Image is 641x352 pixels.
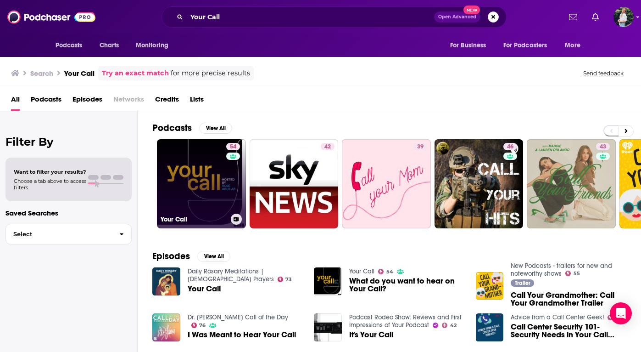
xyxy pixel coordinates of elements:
[608,315,623,320] a: 46
[6,135,132,148] h2: Filter By
[199,123,232,134] button: View All
[152,250,230,262] a: EpisodesView All
[613,7,634,27] span: Logged in as ginny24232
[188,285,221,293] a: Your Call
[438,15,476,19] span: Open Advanced
[507,142,513,152] span: 46
[188,313,288,321] a: Dr. Laura Call of the Day
[113,92,144,111] span: Networks
[250,139,339,228] a: 42
[7,8,95,26] img: Podchaser - Follow, Share and Rate Podcasts
[349,267,374,275] a: Your Call
[155,92,179,111] a: Credits
[199,324,206,328] span: 76
[342,139,431,228] a: 39
[503,39,547,52] span: For Podcasters
[558,37,592,54] button: open menu
[613,7,634,27] button: Show profile menu
[30,69,53,78] h3: Search
[152,250,190,262] h2: Episodes
[442,323,457,328] a: 42
[450,39,486,52] span: For Business
[11,92,20,111] a: All
[226,143,240,150] a: 54
[600,142,606,152] span: 43
[413,143,427,150] a: 39
[188,331,296,339] a: I Was Meant to Hear Your Call
[188,267,274,283] a: Daily Rosary Meditations | Catholic Prayers
[349,331,393,339] a: It's Your Call
[94,37,125,54] a: Charts
[152,122,232,134] a: PodcastsView All
[511,313,604,321] a: Advice from a Call Center Geek!
[349,313,462,329] a: Podcast Rodeo Show: Reviews and First Impressions of Your Podcast
[314,313,342,341] img: It's Your Call
[511,323,626,339] span: Call Center Security 101- Security Needs in Your Call Center
[450,324,457,328] span: 42
[152,267,180,295] img: Your Call
[6,231,112,237] span: Select
[191,323,206,328] a: 76
[321,143,334,150] a: 42
[197,251,230,262] button: View All
[565,271,580,276] a: 55
[417,142,424,152] span: 39
[157,139,246,228] a: 54Your Call
[565,39,580,52] span: More
[129,37,180,54] button: open menu
[161,216,227,223] h3: Your Call
[162,6,507,28] div: Search podcasts, credits, & more...
[610,302,632,324] div: Open Intercom Messenger
[613,7,634,27] img: User Profile
[324,142,331,152] span: 42
[349,277,465,293] span: What do you want to hear on Your Call?
[285,278,292,282] span: 73
[14,169,86,175] span: Want to filter your results?
[386,270,393,274] span: 54
[190,92,204,111] a: Lists
[476,313,504,341] img: Call Center Security 101- Security Needs in Your Call Center
[49,37,95,54] button: open menu
[503,143,517,150] a: 46
[152,313,180,341] img: I Was Meant to Hear Your Call
[187,10,434,24] input: Search podcasts, credits, & more...
[574,272,580,276] span: 55
[511,291,626,307] a: Call Your Grandmother: Call Your Grandmother Trailer
[64,69,95,78] h3: Your Call
[527,139,616,228] a: 43
[580,69,626,77] button: Send feedback
[278,277,292,282] a: 73
[6,224,132,244] button: Select
[6,209,132,217] p: Saved Searches
[14,178,86,191] span: Choose a tab above to access filters.
[596,143,610,150] a: 43
[463,6,480,14] span: New
[476,272,504,300] img: Call Your Grandmother: Call Your Grandmother Trailer
[444,37,498,54] button: open menu
[136,39,168,52] span: Monitoring
[100,39,119,52] span: Charts
[497,37,561,54] button: open menu
[314,267,342,295] img: What do you want to hear on Your Call?
[515,280,530,286] span: Trailer
[31,92,61,111] a: Podcasts
[588,9,602,25] a: Show notifications dropdown
[378,269,393,274] a: 54
[171,68,250,79] span: for more precise results
[72,92,102,111] a: Episodes
[434,11,480,23] button: Open AdvancedNew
